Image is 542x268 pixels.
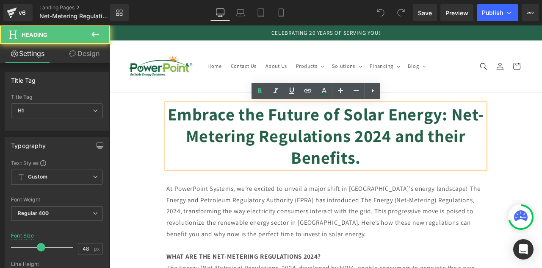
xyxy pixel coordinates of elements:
div: Title Tag [11,72,36,84]
span: Products [221,45,246,53]
a: About Us [180,39,216,58]
button: Redo [393,4,409,21]
summary: Solutions [258,39,303,58]
summary: Financing [303,39,348,58]
div: Typography [11,137,46,149]
span: px [94,246,101,251]
button: Publish [477,4,518,21]
p: At PowerPoint Systems, we’re excited to unveil a major shift in [GEOGRAPHIC_DATA]'s energy landsc... [67,187,445,254]
b: H1 [18,107,24,114]
a: Design [57,44,112,63]
a: Tablet [251,4,271,21]
img: PowerPoint Systems EA [22,30,99,68]
span: Heading [22,31,47,38]
a: Mobile [271,4,291,21]
summary: Products [216,39,258,58]
span: Home [116,45,133,53]
a: Home [111,39,138,58]
div: Font Size [11,233,34,239]
a: Laptop [230,4,251,21]
summary: Search [433,39,453,58]
span: Financing [308,45,336,53]
summary: Blog [348,39,378,58]
span: Solutions [263,45,291,53]
div: v6 [17,7,28,18]
a: Contact Us [138,39,180,58]
span: Publish [482,9,503,16]
span: Contact Us [144,45,174,53]
span: Net-Metering Regulations in [GEOGRAPHIC_DATA] 2024 [39,13,108,20]
div: Line Height [11,261,102,267]
strong: Embrace the Future of Solar Energy: Net-Metering Regulations 2024 and their Benefits. [69,92,444,170]
button: Undo [372,4,389,21]
b: Regular 400 [18,210,49,216]
a: Preview [440,4,473,21]
a: PowerPoint Systems EA [19,26,102,71]
a: v6 [3,4,33,21]
span: Preview [445,8,468,17]
a: Desktop [210,4,230,21]
div: Title Tag [11,94,102,100]
div: Open Intercom Messenger [513,239,534,260]
span: Save [418,8,432,17]
b: Custom [28,173,47,181]
a: Landing Pages [39,4,124,11]
span: About Us [185,45,210,53]
a: New Library [110,4,129,21]
span: CELEBRATING 20 YEARS OF SERVING YOU! [192,4,321,13]
span: Blog [354,45,367,53]
div: Font Weight [11,197,102,203]
button: More [522,4,539,21]
div: Text Styles [11,159,102,166]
